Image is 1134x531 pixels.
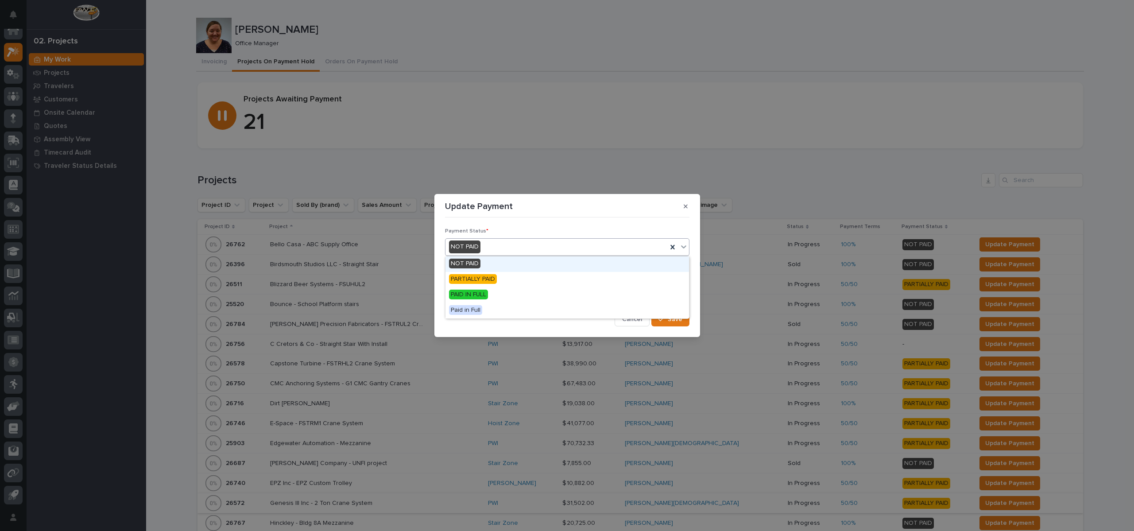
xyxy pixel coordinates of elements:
span: Paid in Full [449,305,482,315]
div: NOT PAID [449,240,480,253]
span: Save [668,315,682,323]
span: Cancel [622,315,642,323]
button: Save [651,312,689,326]
div: PARTIALLY PAID [445,272,689,287]
span: Payment Status [445,229,488,234]
div: Paid in Full [445,303,689,318]
span: PARTIALLY PAID [449,274,497,284]
p: Update Payment [445,201,513,212]
div: PAID IN FULL [445,287,689,303]
span: NOT PAID [449,259,480,268]
span: PAID IN FULL [449,290,488,299]
div: NOT PAID [445,256,689,272]
button: Cancel [615,312,650,326]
